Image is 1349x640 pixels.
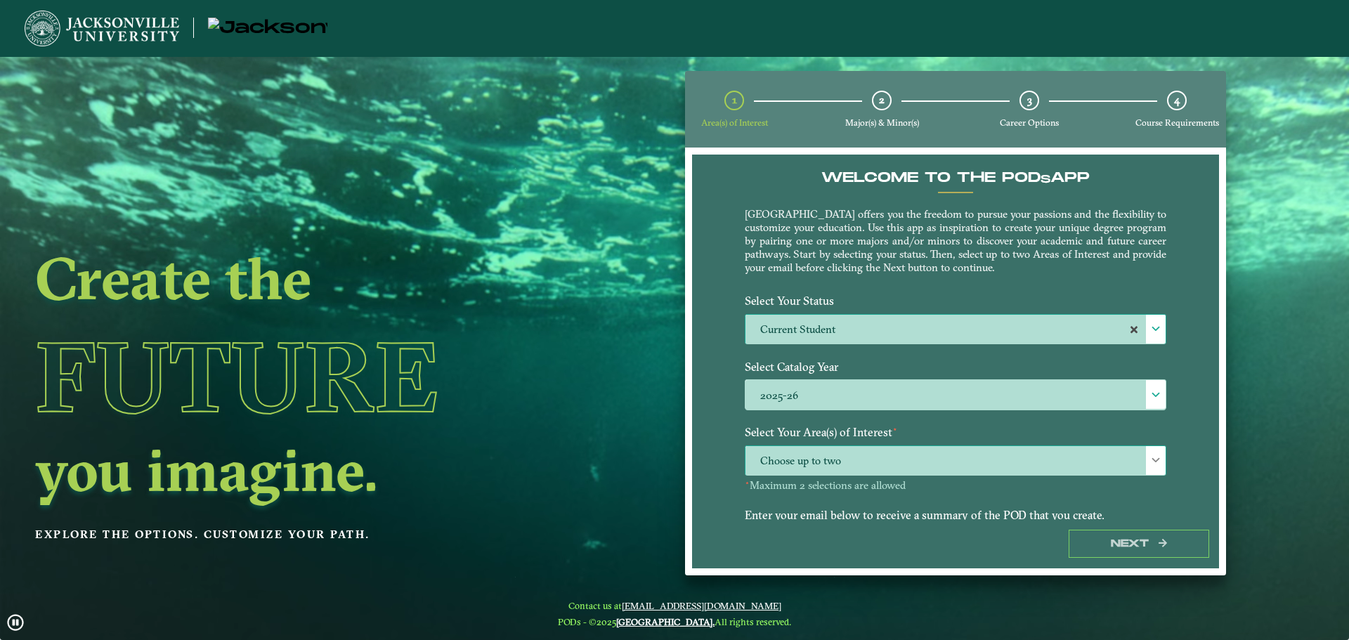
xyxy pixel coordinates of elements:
span: Major(s) & Minor(s) [845,117,919,128]
label: Select Your Area(s) of Interest [734,419,1177,445]
p: [GEOGRAPHIC_DATA] offers you the freedom to pursue your passions and the flexibility to customize... [745,207,1166,274]
p: Explore the options. Customize your path. [35,524,572,545]
label: Enter your email below to receive a summary of the POD that you create. [734,502,1177,528]
img: Jacksonville University logo [25,11,179,46]
span: 3 [1027,93,1032,107]
span: Contact us at [558,600,791,611]
label: Select Catalog Year [734,354,1177,380]
a: [GEOGRAPHIC_DATA]. [616,616,715,627]
label: 2025-26 [745,380,1166,410]
h1: Future [35,313,572,440]
span: 4 [1174,93,1180,107]
sup: ⋆ [745,478,750,488]
span: Course Requirements [1135,117,1219,128]
span: 1 [732,93,737,107]
span: Choose up to two [745,446,1166,476]
img: Jacksonville University logo [208,18,327,39]
sub: s [1041,173,1050,186]
h2: you imagine. [35,440,572,499]
span: Area(s) of Interest [701,117,768,128]
span: Career Options [1000,117,1059,128]
h4: Welcome to the POD app [745,169,1166,186]
label: Select Your Status [734,288,1177,314]
button: Next [1069,530,1209,559]
span: PODs - ©2025 All rights reserved. [558,616,791,627]
p: Maximum 2 selections are allowed [745,479,1166,492]
a: [EMAIL_ADDRESS][DOMAIN_NAME] [622,600,781,611]
span: 2 [879,93,885,107]
h2: Create the [35,249,572,308]
label: Current Student [745,315,1166,345]
sup: ⋆ [892,424,898,434]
